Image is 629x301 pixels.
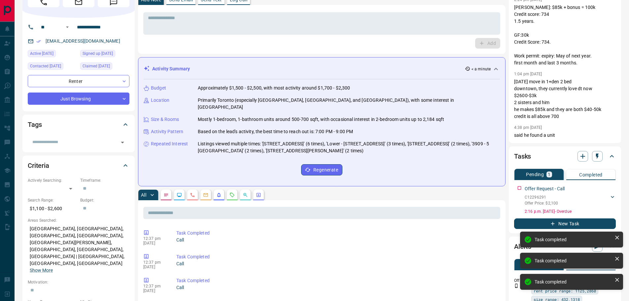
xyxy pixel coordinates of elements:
p: 12:37 pm [143,284,166,288]
p: Listings viewed multiple times: '[STREET_ADDRESS]' (6 times), 'Lower - [STREET_ADDRESS]' (3 times... [198,140,500,154]
p: $1,100 - $2,600 [28,203,77,214]
span: Claimed [DATE] [83,63,110,69]
p: Primarily Toronto (especially [GEOGRAPHIC_DATA], [GEOGRAPHIC_DATA], and [GEOGRAPHIC_DATA]), with ... [198,97,500,111]
p: 1:04 pm [DATE] [514,72,542,76]
h2: Criteria [28,160,49,171]
div: Alerts [514,239,616,254]
p: Completed [579,172,603,177]
p: Call [176,284,498,291]
p: Task Completed [176,277,498,284]
p: Mostly 1-bedroom, 1-bathroom units around 500-700 sqft, with occasional interest in 2-bedroom uni... [198,116,444,123]
p: Pending [526,172,544,177]
svg: Emails [203,192,208,198]
div: Activity Summary< a minute [144,63,500,75]
div: Task completed [535,279,612,284]
div: Wed Aug 20 2025 [28,62,77,72]
div: Task completed [535,258,612,263]
p: 4:38 pm [DATE] [514,125,542,130]
p: Areas Searched: [28,217,129,223]
svg: Email Verified [36,39,41,44]
svg: Listing Alerts [216,192,222,198]
div: Tags [28,117,129,132]
div: Renter [28,75,129,87]
svg: Lead Browsing Activity [177,192,182,198]
div: Wed Aug 20 2025 [80,62,129,72]
svg: Notes [163,192,169,198]
p: Off [514,278,527,283]
svg: Agent Actions [256,192,261,198]
p: 2:16 p.m. [DATE] - Overdue [525,208,616,214]
h2: Tags [28,119,42,130]
h2: Tasks [514,151,531,162]
p: Task Completed [176,253,498,260]
p: Call [176,237,498,244]
p: Budget [151,85,166,92]
p: Size & Rooms [151,116,179,123]
svg: Push Notification Only [514,283,519,288]
div: Tasks [514,148,616,164]
p: 12:37 pm [143,260,166,265]
p: All [141,193,146,197]
p: [GEOGRAPHIC_DATA], [GEOGRAPHIC_DATA], [GEOGRAPHIC_DATA], [GEOGRAPHIC_DATA], [GEOGRAPHIC_DATA][PER... [28,223,129,276]
p: Offer Price: $2,100 [525,200,558,206]
p: Timeframe: [80,177,129,183]
p: Activity Summary [152,65,190,72]
p: [DATE] move in 1+den 2 bed downtown, they currently love dt now $2600-$3k 2 sisters and him he ma... [514,78,616,120]
span: Contacted [DATE] [30,63,61,69]
div: Task completed [535,237,612,242]
p: Call [176,260,498,267]
a: [EMAIL_ADDRESS][DOMAIN_NAME] [46,38,120,44]
p: [DATE] [143,265,166,269]
p: Repeated Interest [151,140,188,147]
p: Motivation: [28,279,129,285]
p: 1 [548,172,550,177]
p: C12296291 [525,194,558,200]
p: Actively Searching: [28,177,77,183]
button: Open [118,138,127,147]
div: Fri Sep 12 2025 [28,50,77,59]
p: Budget: [80,197,129,203]
p: [DATE] [143,241,166,245]
p: [DATE] [143,288,166,293]
p: Search Range: [28,197,77,203]
h2: Alerts [514,241,531,252]
div: C12296291Offer Price: $2,100 [525,193,616,207]
button: Regenerate [301,164,342,175]
div: Just Browsing [28,93,129,105]
div: Sat Jun 08 2024 [80,50,129,59]
div: Criteria [28,158,129,173]
p: 12:37 pm [143,236,166,241]
button: Show More [30,267,53,274]
span: Signed up [DATE] [83,50,113,57]
p: Location [151,97,169,104]
p: Approximately $1,500 - $2,500, with most activity around $1,700 - $2,300 [198,85,350,92]
svg: Opportunities [243,192,248,198]
p: Activity Pattern [151,128,183,135]
svg: Calls [190,192,195,198]
p: [PERSON_NAME]: $85k + bonus = 100k Credit score: 734 1.5 years. GF:30k Credit Score: 734. Work pe... [514,4,616,66]
span: Active [DATE] [30,50,53,57]
p: said he found a unit [514,132,616,139]
button: Open [63,23,71,31]
p: < a minute [472,66,491,72]
p: Based on the lead's activity, the best time to reach out is: 7:00 PM - 9:00 PM [198,128,353,135]
svg: Requests [229,192,235,198]
p: Task Completed [176,230,498,237]
button: New Task [514,218,616,229]
p: Offer Request - Call [525,185,565,192]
